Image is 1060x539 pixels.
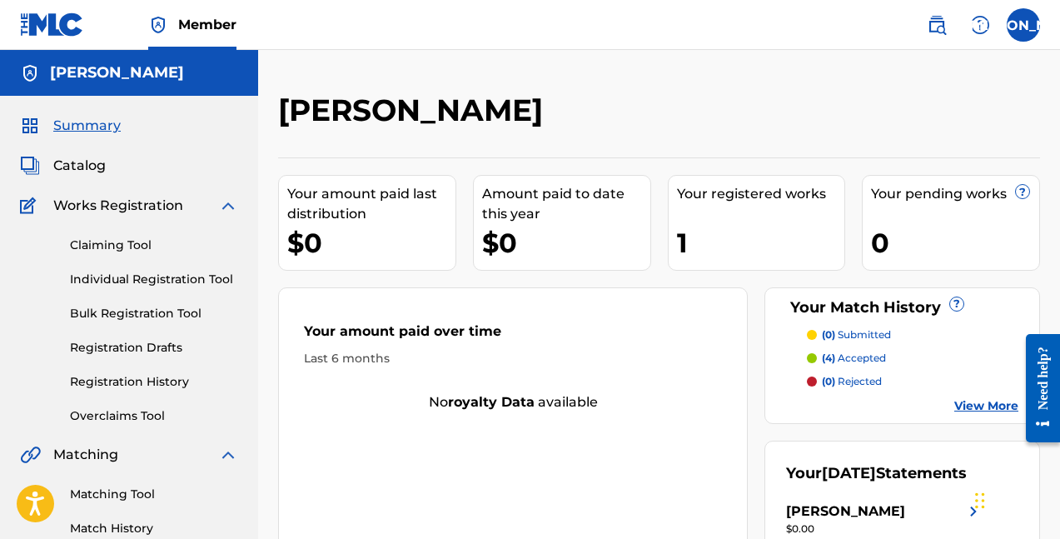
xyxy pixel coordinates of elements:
[70,407,238,425] a: Overclaims Tool
[807,374,1018,389] a: (0) rejected
[178,15,236,34] span: Member
[279,392,747,412] div: No available
[975,476,985,526] div: Drag
[954,397,1018,415] a: View More
[448,394,535,410] strong: royalty data
[70,237,238,254] a: Claiming Tool
[807,351,1018,366] a: (4) accepted
[20,445,41,465] img: Matching
[482,224,650,262] div: $0
[963,502,983,522] img: right chevron icon
[70,373,238,391] a: Registration History
[20,12,84,37] img: MLC Logo
[304,322,722,350] div: Your amount paid over time
[871,224,1039,262] div: 0
[53,196,183,216] span: Works Registration
[148,15,168,35] img: Top Rightsholder
[287,184,455,224] div: Your amount paid last distribution
[70,339,238,357] a: Registration Drafts
[53,156,106,176] span: Catalog
[20,156,106,176] a: CatalogCatalog
[871,184,1039,204] div: Your pending works
[822,464,876,482] span: [DATE]
[218,445,238,465] img: expand
[786,522,983,537] div: $0.00
[482,184,650,224] div: Amount paid to date this year
[920,8,953,42] a: Public Search
[807,327,1018,342] a: (0) submitted
[822,351,886,366] p: accepted
[822,328,835,341] span: (0)
[822,352,835,364] span: (4)
[304,350,722,367] div: Last 6 months
[20,196,42,216] img: Works Registration
[950,297,963,311] span: ?
[218,196,238,216] img: expand
[70,520,238,537] a: Match History
[53,445,118,465] span: Matching
[20,63,40,83] img: Accounts
[287,224,455,262] div: $0
[53,116,121,136] span: Summary
[822,375,835,387] span: (0)
[963,8,997,42] div: Help
[1013,317,1060,459] iframe: Resource Center
[786,502,905,522] div: [PERSON_NAME]
[70,271,238,288] a: Individual Registration Tool
[50,63,184,82] h5: Jude Amoah
[1016,185,1029,198] span: ?
[677,184,845,204] div: Your registered works
[20,116,40,136] img: Summary
[786,462,967,485] div: Your Statements
[927,15,947,35] img: search
[20,156,40,176] img: Catalog
[822,327,891,342] p: submitted
[278,92,551,129] h2: [PERSON_NAME]
[822,374,882,389] p: rejected
[70,486,238,503] a: Matching Tool
[20,116,121,136] a: SummarySummary
[970,459,1053,539] iframe: Chat Widget
[677,224,845,262] div: 1
[1007,8,1040,42] div: User Menu
[70,305,238,322] a: Bulk Registration Tool
[970,15,990,35] img: help
[786,297,1018,319] div: Your Match History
